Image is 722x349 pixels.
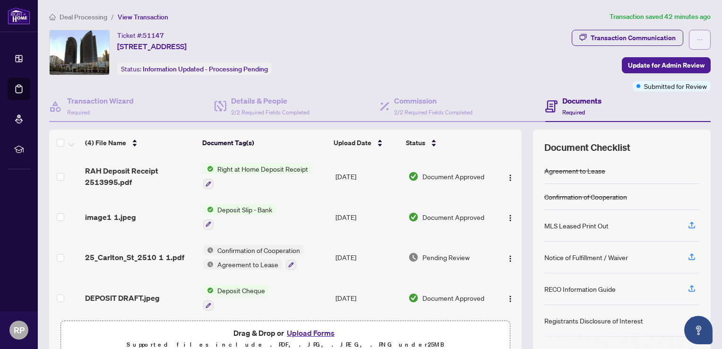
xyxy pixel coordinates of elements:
div: Registrants Disclosure of Interest [544,315,643,326]
img: Document Status [408,212,419,222]
img: logo [8,7,30,25]
button: Status IconDeposit Cheque [203,285,269,311]
img: Document Status [408,252,419,262]
span: Required [67,109,90,116]
img: Status Icon [203,259,214,270]
article: Transaction saved 42 minutes ago [610,11,711,22]
span: Document Checklist [544,141,630,154]
h4: Details & People [231,95,309,106]
div: Confirmation of Cooperation [544,192,627,202]
div: RECO Information Guide [544,284,616,294]
span: Status [406,138,425,148]
span: image1 1.jpeg [85,211,136,223]
img: Document Status [408,171,419,182]
span: 51147 [143,31,164,40]
div: MLS Leased Print Out [544,220,609,231]
span: Right at Home Deposit Receipt [214,164,312,174]
span: (4) File Name [85,138,126,148]
button: Transaction Communication [572,30,683,46]
td: [DATE] [332,278,405,318]
li: / [111,11,114,22]
button: Logo [503,250,518,265]
div: Notice of Fulfillment / Waiver [544,252,628,262]
button: Upload Forms [284,327,337,339]
img: Document Status [408,293,419,303]
span: Document Approved [422,293,484,303]
h4: Transaction Wizard [67,95,134,106]
h4: Commission [394,95,473,106]
td: [DATE] [332,237,405,278]
span: Required [562,109,585,116]
button: Open asap [684,316,713,344]
div: Ticket #: [117,30,164,41]
img: Status Icon [203,285,214,296]
img: Logo [507,214,514,222]
th: Status [402,130,493,156]
span: Information Updated - Processing Pending [143,65,268,73]
h4: Documents [562,95,602,106]
span: home [49,14,56,20]
span: Submitted for Review [644,81,707,91]
span: ellipsis [696,36,703,43]
span: Upload Date [334,138,371,148]
span: Pending Review [422,252,470,262]
img: Status Icon [203,204,214,215]
span: Deposit Slip - Bank [214,204,276,215]
button: Status IconDeposit Slip - Bank [203,204,276,230]
span: Deal Processing [60,13,107,21]
div: Agreement to Lease [544,166,605,176]
img: Logo [507,174,514,182]
span: RP [14,323,25,337]
span: Document Approved [422,171,484,182]
button: Status IconRight at Home Deposit Receipt [203,164,312,189]
span: 25_Carlton_St_2510 1 1.pdf [85,252,184,263]
span: Update for Admin Review [628,58,705,73]
span: 2/2 Required Fields Completed [231,109,309,116]
span: RAH Deposit Receipt 2513995.pdf [85,165,196,188]
span: Deposit Cheque [214,285,269,296]
span: Agreement to Lease [214,259,282,270]
button: Logo [503,290,518,305]
span: View Transaction [118,13,168,21]
img: IMG-C12319357_1.jpg [50,30,109,75]
button: Update for Admin Review [622,57,711,73]
td: [DATE] [332,197,405,237]
th: (4) File Name [81,130,198,156]
span: Confirmation of Cooperation [214,245,304,255]
img: Status Icon [203,164,214,174]
th: Upload Date [330,130,403,156]
span: [STREET_ADDRESS] [117,41,187,52]
td: [DATE] [332,156,405,197]
span: DEPOSIT DRAFT.jpeg [85,292,160,304]
span: Document Approved [422,212,484,222]
button: Status IconConfirmation of CooperationStatus IconAgreement to Lease [203,245,304,270]
div: Transaction Communication [591,30,676,45]
span: 2/2 Required Fields Completed [394,109,473,116]
span: Drag & Drop or [233,327,337,339]
img: Status Icon [203,245,214,255]
img: Logo [507,295,514,303]
div: Status: [117,62,272,75]
button: Logo [503,209,518,225]
button: Logo [503,169,518,184]
img: Logo [507,255,514,262]
th: Document Tag(s) [198,130,330,156]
